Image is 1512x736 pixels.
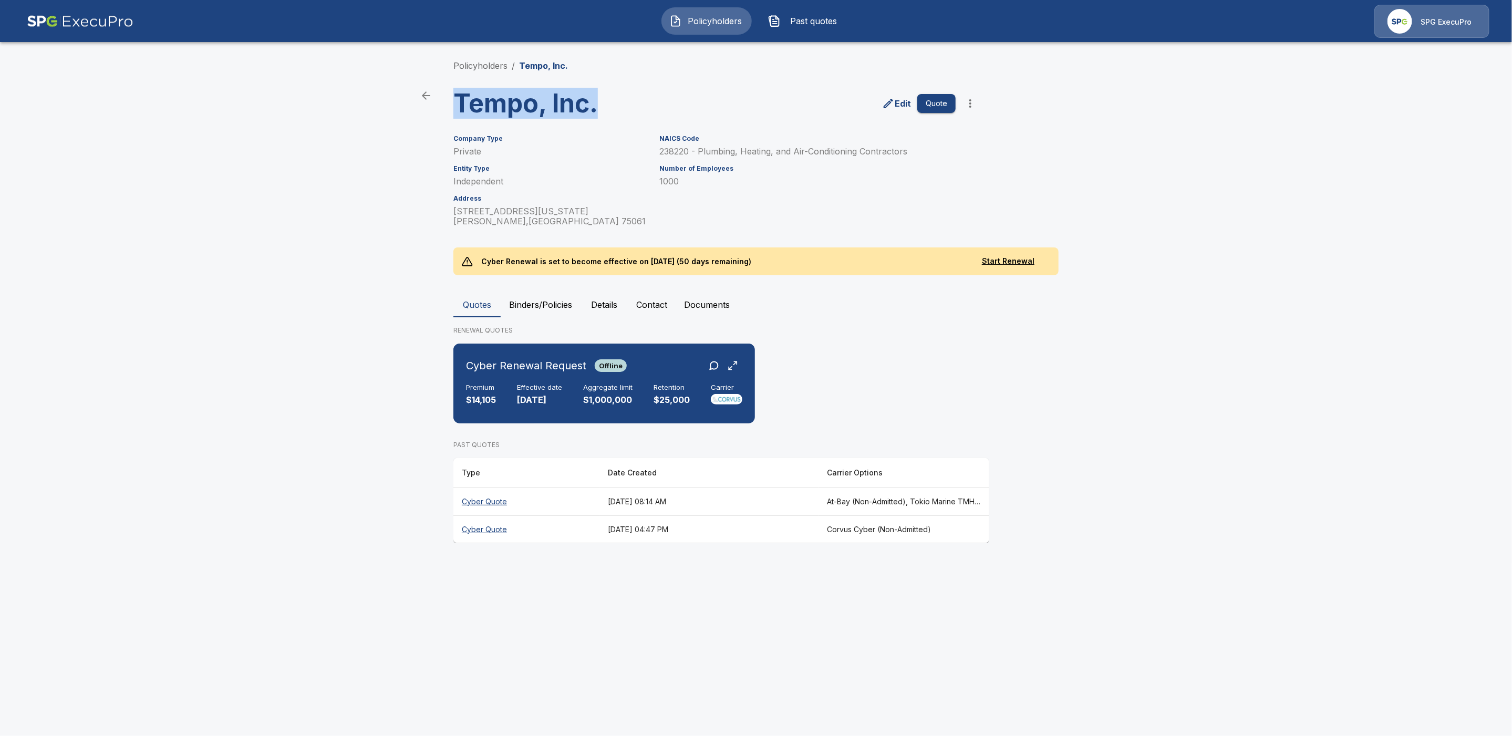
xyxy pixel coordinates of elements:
[27,5,133,38] img: AA Logo
[1374,5,1489,38] a: Agency IconSPG ExecuPro
[880,95,913,112] a: edit
[966,252,1050,271] button: Start Renewal
[819,515,989,543] th: Corvus Cyber (Non-Admitted)
[711,394,742,405] img: Carrier
[595,361,627,370] span: Offline
[659,147,956,157] p: 238220 - Plumbing, Heating, and Air-Conditioning Contractors
[581,292,628,317] button: Details
[453,60,508,71] a: Policyholders
[599,515,819,543] th: [DATE] 04:47 PM
[453,59,568,72] nav: breadcrumb
[819,488,989,515] th: At-Bay (Non-Admitted), Tokio Marine TMHCC (Non-Admitted), Beazley, Elpha (Non-Admitted) Enhanced,...
[768,15,781,27] img: Past quotes Icon
[654,383,690,392] h6: Retention
[466,394,496,406] p: $14,105
[466,357,586,374] h6: Cyber Renewal Request
[453,195,647,202] h6: Address
[453,135,647,142] h6: Company Type
[453,292,501,317] button: Quotes
[654,394,690,406] p: $25,000
[512,59,515,72] li: /
[453,440,989,450] p: PAST QUOTES
[517,383,562,392] h6: Effective date
[517,394,562,406] p: [DATE]
[453,292,1059,317] div: policyholder tabs
[895,97,911,110] p: Edit
[659,165,956,172] h6: Number of Employees
[628,292,676,317] button: Contact
[583,383,633,392] h6: Aggregate limit
[1387,9,1412,34] img: Agency Icon
[453,147,647,157] p: Private
[1421,17,1472,27] p: SPG ExecuPro
[661,7,752,35] button: Policyholders IconPolicyholders
[669,15,682,27] img: Policyholders Icon
[819,458,989,488] th: Carrier Options
[960,93,981,114] button: more
[686,15,744,27] span: Policyholders
[453,515,599,543] th: Cyber Quote
[659,135,956,142] h6: NAICS Code
[466,383,496,392] h6: Premium
[599,488,819,515] th: [DATE] 08:14 AM
[473,247,760,275] p: Cyber Renewal is set to become effective on [DATE] (50 days remaining)
[501,292,581,317] button: Binders/Policies
[676,292,738,317] button: Documents
[583,394,633,406] p: $1,000,000
[785,15,843,27] span: Past quotes
[659,177,956,186] p: 1000
[453,488,599,515] th: Cyber Quote
[917,94,956,113] button: Quote
[453,458,599,488] th: Type
[760,7,851,35] button: Past quotes IconPast quotes
[416,85,437,106] a: back
[519,59,568,72] p: Tempo, Inc.
[711,383,742,392] h6: Carrier
[453,165,647,172] h6: Entity Type
[453,89,713,118] h3: Tempo, Inc.
[453,458,989,543] table: responsive table
[453,177,647,186] p: Independent
[453,206,647,226] p: [STREET_ADDRESS][US_STATE] [PERSON_NAME] , [GEOGRAPHIC_DATA] 75061
[599,458,819,488] th: Date Created
[453,326,1059,335] p: RENEWAL QUOTES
